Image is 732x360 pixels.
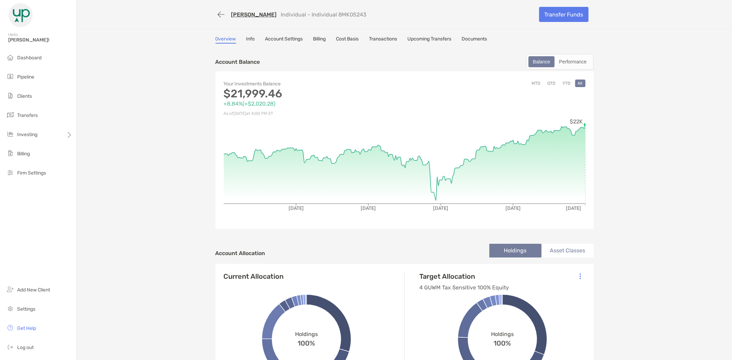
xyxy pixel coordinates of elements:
[231,11,277,18] a: [PERSON_NAME]
[420,283,509,292] p: 4 GUWM Tax Sensitive 100% Equity
[555,57,590,67] div: Performance
[408,36,452,44] a: Upcoming Transfers
[224,109,405,118] p: As of [DATE] at 4:00 PM ET
[560,80,573,87] button: YTD
[6,168,14,177] img: firm-settings icon
[224,89,405,98] p: $21,999.46
[420,272,509,280] h4: Target Allocation
[17,170,46,176] span: Firm Settings
[17,132,37,137] span: Investing
[6,130,14,138] img: investing icon
[6,324,14,332] img: get-help icon
[17,93,32,99] span: Clients
[489,244,542,257] li: Holdings
[526,54,594,70] div: segmented control
[8,3,33,27] img: Zoe Logo
[224,272,284,280] h4: Current Allocation
[17,345,34,350] span: Log out
[6,304,14,313] img: settings icon
[580,273,581,279] img: Icon List Menu
[570,118,583,125] tspan: $22K
[529,80,543,87] button: MTD
[491,331,514,337] span: Holdings
[6,149,14,157] img: billing icon
[433,205,448,211] tspan: [DATE]
[6,285,14,293] img: add_new_client icon
[17,306,35,312] span: Settings
[462,36,487,44] a: Documents
[8,37,72,43] span: [PERSON_NAME]!
[281,11,367,18] p: Individual - Individual 8MK05243
[575,80,585,87] button: All
[246,36,255,44] a: Info
[6,72,14,81] img: pipeline icon
[6,53,14,61] img: dashboard icon
[17,151,30,157] span: Billing
[216,36,236,44] a: Overview
[539,7,589,22] a: Transfer Funds
[336,36,359,44] a: Cost Basis
[295,331,318,337] span: Holdings
[6,111,14,119] img: transfers icon
[542,244,594,257] li: Asset Classes
[17,325,36,331] span: Get Help
[216,250,265,256] h4: Account Allocation
[17,287,50,293] span: Add New Client
[545,80,558,87] button: QTD
[369,36,397,44] a: Transactions
[17,112,38,118] span: Transfers
[529,57,554,67] div: Balance
[265,36,303,44] a: Account Settings
[17,55,42,61] span: Dashboard
[506,205,521,211] tspan: [DATE]
[17,74,34,80] span: Pipeline
[313,36,326,44] a: Billing
[6,343,14,351] img: logout icon
[288,205,303,211] tspan: [DATE]
[566,205,581,211] tspan: [DATE]
[224,80,405,88] p: Your Investments Balance
[216,58,260,66] p: Account Balance
[494,337,511,347] span: 100%
[298,337,315,347] span: 100%
[361,205,376,211] tspan: [DATE]
[6,92,14,100] img: clients icon
[224,99,405,108] p: +8.84% ( +$2,020.28 )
